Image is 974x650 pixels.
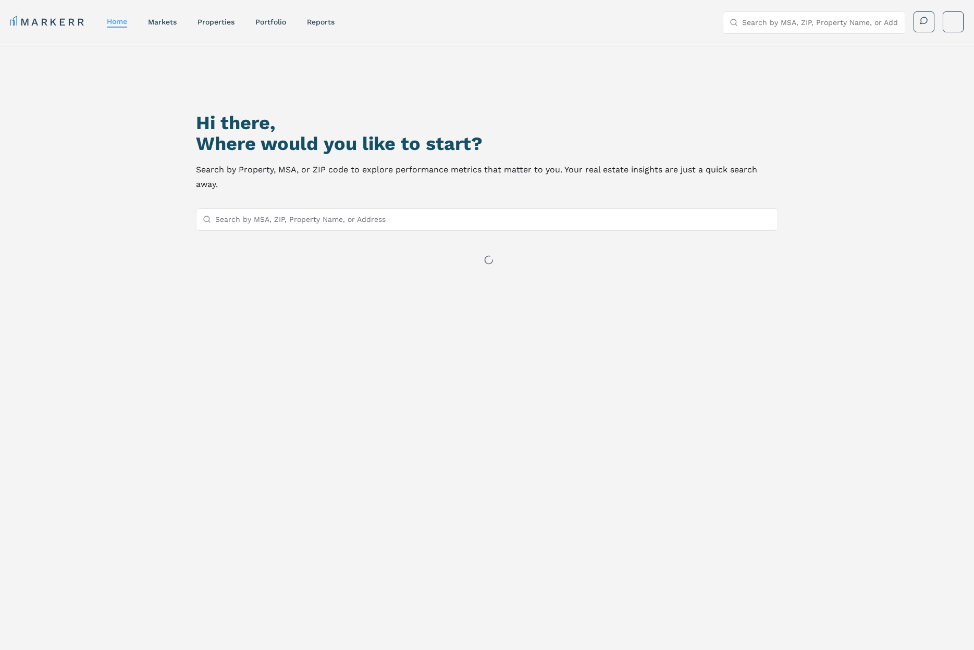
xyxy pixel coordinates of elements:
[196,113,778,133] h1: Hi there,
[196,162,778,192] p: Search by Property, MSA, or ZIP code to explore performance metrics that matter to you. Your real...
[196,133,778,154] h2: Where would you like to start?
[742,12,898,33] input: Search by MSA, ZIP, Property Name, or Address
[10,15,86,29] a: MARKERR
[198,18,235,26] a: properties
[107,17,127,26] a: home
[307,18,335,26] a: reports
[255,18,286,26] a: Portfolio
[148,18,177,26] a: markets
[215,209,771,230] input: Search by MSA, ZIP, Property Name, or Address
